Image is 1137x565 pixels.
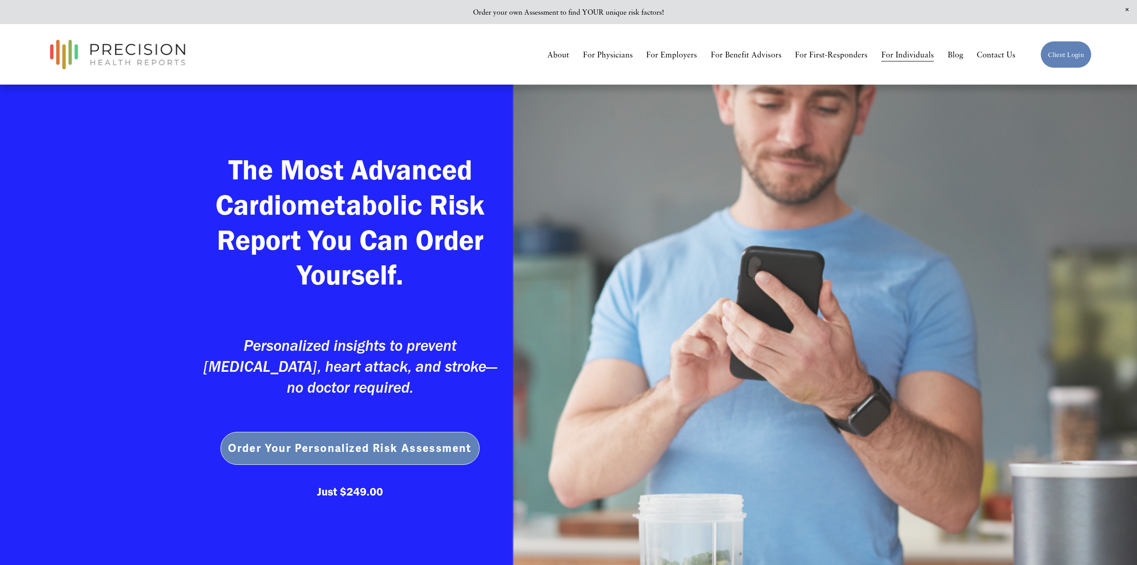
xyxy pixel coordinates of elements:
strong: Just $249.00 [317,485,383,498]
em: Personalized insights to prevent [MEDICAL_DATA], heart attack, and stroke—no doctor required. [204,336,497,397]
iframe: Chat Widget [977,441,1137,565]
a: Client Login [1040,41,1091,68]
img: Precision Health Reports [45,36,190,73]
strong: The Most Advanced Cardiometabolic Risk Report You Can Order Yourself. [216,152,492,292]
a: For First-Responders [795,47,868,62]
a: Contact Us [977,47,1015,62]
a: For Employers [646,47,697,62]
button: Order Your Personalized Risk Assessment [220,432,480,465]
span: Order Your Personalized Risk Assessment [228,442,472,455]
a: For Physicians [583,47,633,62]
a: For Benefit Advisors [711,47,782,62]
a: For Individuals [881,47,934,62]
a: Blog [948,47,963,62]
a: About [547,47,569,62]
